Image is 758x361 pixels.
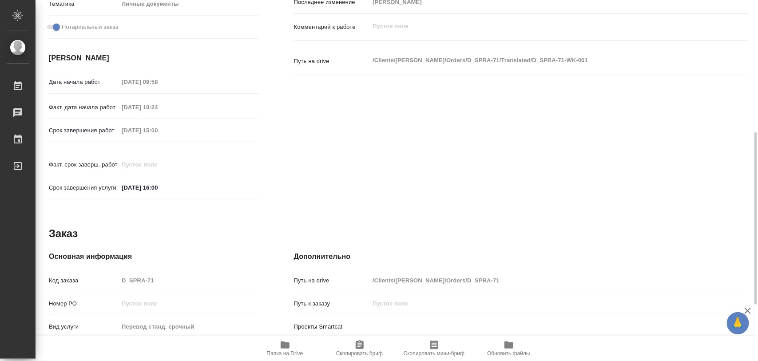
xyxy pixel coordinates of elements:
textarea: /Clients/[PERSON_NAME]/Orders/D_SPRA-71/Translated/D_SPRA-71-WK-001 [369,53,710,68]
input: Пустое поле [119,101,196,114]
span: Скопировать бриф [336,350,383,357]
span: Нотариальный заказ [62,23,118,32]
input: ✎ Введи что-нибудь [119,181,196,194]
p: Вид услуги [49,322,119,331]
input: Пустое поле [119,297,258,310]
button: Папка на Drive [248,336,322,361]
p: Код заказа [49,276,119,285]
p: Срок завершения услуги [49,183,119,192]
p: Путь на drive [294,276,370,285]
p: Путь к заказу [294,299,370,308]
span: 🙏 [730,314,746,333]
h4: Основная информация [49,251,258,262]
p: Номер РО [49,299,119,308]
p: Факт. дата начала работ [49,103,119,112]
input: Пустое поле [119,158,196,171]
p: Проекты Smartcat [294,322,370,331]
p: Путь на drive [294,57,370,66]
button: 🙏 [727,312,749,334]
p: Комментарий к работе [294,23,370,32]
input: Пустое поле [119,274,258,287]
input: Пустое поле [369,297,710,310]
input: Пустое поле [119,320,258,333]
input: Пустое поле [119,75,196,88]
input: Пустое поле [369,274,710,287]
span: Скопировать мини-бриф [404,350,464,357]
p: Срок завершения работ [49,126,119,135]
h2: Заказ [49,226,78,241]
p: Факт. срок заверш. работ [49,160,119,169]
input: Пустое поле [119,124,196,137]
button: Скопировать мини-бриф [397,336,472,361]
span: Обновить файлы [487,350,530,357]
span: Папка на Drive [267,350,303,357]
button: Скопировать бриф [322,336,397,361]
button: Обновить файлы [472,336,546,361]
h4: Дополнительно [294,251,748,262]
h4: [PERSON_NAME] [49,53,258,63]
p: Дата начала работ [49,78,119,87]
